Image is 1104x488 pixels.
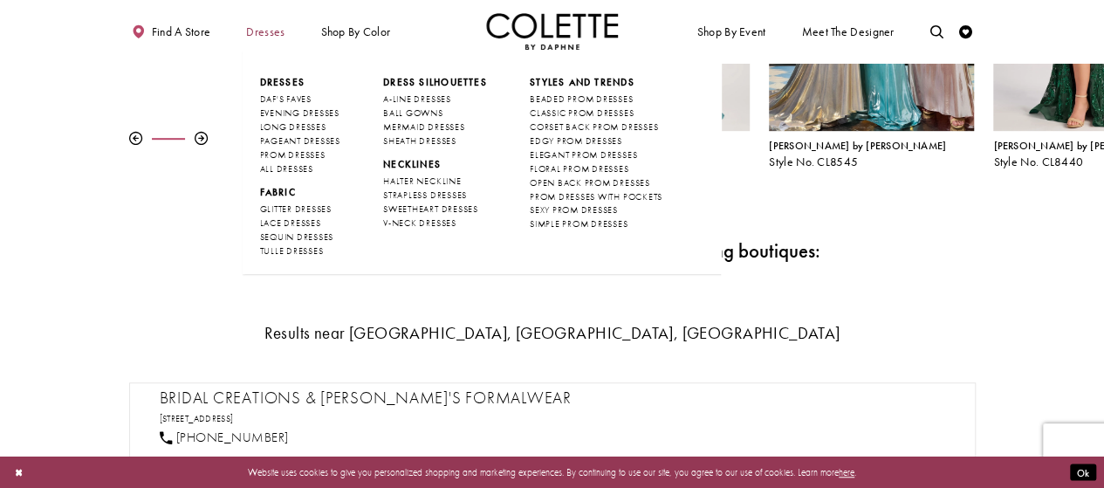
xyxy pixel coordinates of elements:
a: LACE DRESSES [259,217,339,230]
a: STRAPLESS DRESSES [383,189,487,203]
a: DAF'S FAVES [259,93,339,107]
span: Shop by color [320,25,390,38]
span: HALTER NECKLINE [383,175,461,187]
a: PAGEANT DRESSES [259,134,339,148]
span: GLITTER DRESSES [259,203,331,215]
a: TULLE DRESSES [259,244,339,258]
span: Dresses [246,25,285,38]
a: A-LINE DRESSES [383,93,487,107]
h2: Bridal Creations & [PERSON_NAME]'s Formalwear [160,388,958,409]
span: Style No. CL8545 [769,155,858,169]
span: CORSET BACK PROM DRESSES [530,121,658,133]
a: GLITTER DRESSES [259,203,339,217]
span: [PERSON_NAME] by [PERSON_NAME] [769,139,946,153]
span: Dresses [259,76,339,89]
span: NECKLINES [383,158,487,171]
a: here [839,466,854,478]
span: Dresses [243,13,288,50]
a: EVENING DRESSES [259,107,339,120]
span: ELEGANT PROM DRESSES [530,149,637,161]
a: SHEATH DRESSES [383,134,487,148]
span: NECKLINES [383,158,441,170]
a: EDGY PROM DRESSES [530,134,662,148]
a: Find a store [129,13,214,50]
span: LONG DRESSES [259,121,326,133]
span: Dresses [259,76,305,88]
span: FABRIC [259,186,339,199]
a: FLORAL PROM DRESSES [530,162,662,176]
a: V-NECK DRESSES [383,217,487,230]
a: [PHONE_NUMBER] [160,429,289,446]
a: MERMAID DRESSES [383,120,487,134]
a: SEXY PROM DRESSES [530,203,662,217]
span: SEXY PROM DRESSES [530,204,618,216]
span: Meet the designer [801,25,894,38]
span: BALL GOWNS [383,107,443,119]
a: Check Wishlist [956,13,976,50]
span: PROM DRESSES WITH POCKETS [530,191,662,203]
span: STYLES AND TRENDS [530,76,662,89]
a: HALTER NECKLINE [383,175,487,189]
a: OPEN BACK PROM DRESSES [530,176,662,190]
a: PROM DRESSES WITH POCKETS [530,190,662,204]
span: Find a store [152,25,211,38]
span: CLASSIC PROM DRESSES [530,107,634,119]
span: Shop By Event [697,25,766,38]
a: ELEGANT PROM DRESSES [530,148,662,162]
span: FABRIC [259,186,295,198]
a: Meet the designer [799,13,898,50]
span: TULLE DRESSES [259,245,323,257]
a: BEADED PROM DRESSES [530,93,662,107]
span: Shop By Event [694,13,769,50]
span: OPEN BACK PROM DRESSES [530,177,650,189]
span: LACE DRESSES [259,217,320,229]
span: MERMAID DRESSES [383,121,464,133]
span: SIMPLE PROM DRESSES [530,218,627,230]
a: CORSET BACK PROM DRESSES [530,120,662,134]
span: DRESS SILHOUETTES [383,76,487,89]
a: LONG DRESSES [259,120,339,134]
span: DAF'S FAVES [259,93,311,105]
a: CLASSIC PROM DRESSES [530,107,662,120]
a: SEQUIN DRESSES [259,230,339,244]
a: Visit Home Page [486,13,619,50]
span: V-NECK DRESSES [383,217,456,229]
a: Opens in new tab [160,413,234,424]
span: SWEETHEART DRESSES [383,203,478,215]
a: Toggle search [927,13,947,50]
span: SHEATH DRESSES [383,135,456,147]
span: BEADED PROM DRESSES [530,93,633,105]
a: SIMPLE PROM DRESSES [530,217,662,231]
button: Submit Dialog [1070,464,1096,481]
a: ALL DRESSES [259,162,339,176]
span: FLORAL PROM DRESSES [530,163,628,175]
span: [PHONE_NUMBER] [176,429,289,446]
a: SWEETHEART DRESSES [383,203,487,217]
span: EDGY PROM DRESSES [530,135,622,147]
a: BALL GOWNS [383,107,487,120]
span: A-LINE DRESSES [383,93,451,105]
p: Website uses cookies to give you personalized shopping and marketing experiences. By continuing t... [95,464,1009,481]
span: STRAPLESS DRESSES [383,189,467,201]
span: ALL DRESSES [259,163,312,175]
span: STYLES AND TRENDS [530,76,634,88]
span: PROM DRESSES [259,149,325,161]
span: PAGEANT DRESSES [259,135,339,147]
span: DRESS SILHOUETTES [383,76,487,88]
a: PROM DRESSES [259,148,339,162]
span: Shop by color [318,13,394,50]
div: Colette by Daphne Style No. CL8545 [769,141,973,168]
span: EVENING DRESSES [259,107,339,119]
span: SEQUIN DRESSES [259,231,333,243]
h3: Results near [GEOGRAPHIC_DATA], [GEOGRAPHIC_DATA], [GEOGRAPHIC_DATA] [129,325,976,342]
span: Style No. CL8440 [993,155,1083,169]
img: Colette by Daphne [486,13,619,50]
button: Close Dialog [8,461,30,485]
